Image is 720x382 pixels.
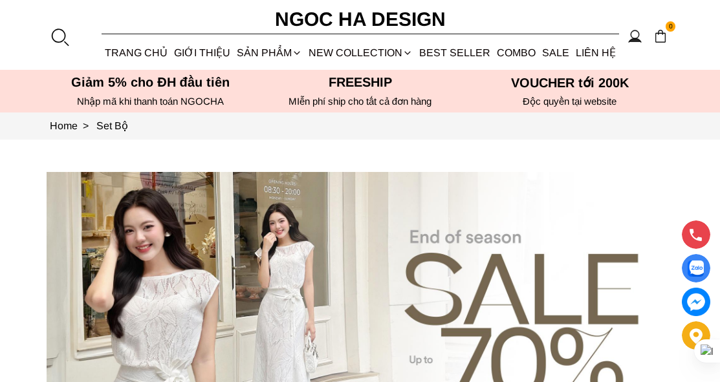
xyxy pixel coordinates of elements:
[259,96,461,107] h6: MIễn phí ship cho tất cả đơn hàng
[416,36,494,70] a: BEST SELLER
[573,36,619,70] a: LIÊN HỆ
[71,75,230,89] font: Giảm 5% cho ĐH đầu tiên
[234,36,305,70] div: SẢN PHẨM
[682,288,710,316] a: messenger
[102,36,171,70] a: TRANG CHỦ
[78,120,94,131] span: >
[653,29,668,43] img: img-CART-ICON-ksit0nf1
[682,254,710,282] a: Display image
[688,260,704,277] img: Display image
[666,21,676,32] span: 0
[96,120,128,131] a: Link to Set Bộ
[494,36,539,70] a: Combo
[231,4,490,35] a: Ngoc Ha Design
[469,75,671,90] h5: VOUCHER tới 200K
[77,96,224,107] font: Nhập mã khi thanh toán NGOCHA
[469,96,671,107] h6: Độc quyền tại website
[171,36,234,70] a: GIỚI THIỆU
[50,120,96,131] a: Link to Home
[539,36,573,70] a: SALE
[329,75,392,89] font: Freeship
[305,36,416,70] a: NEW COLLECTION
